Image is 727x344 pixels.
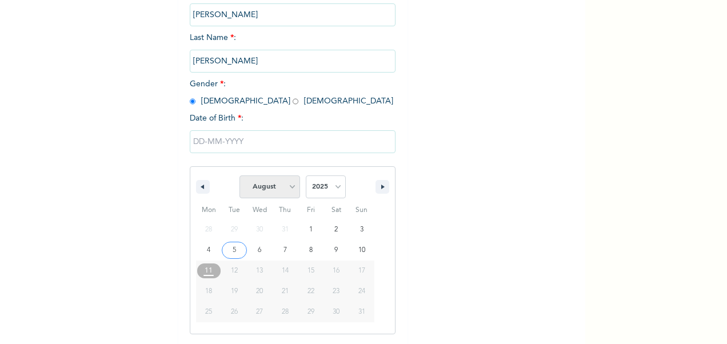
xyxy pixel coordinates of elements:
[247,240,273,261] button: 6
[323,302,349,322] button: 30
[190,34,396,65] span: Last Name :
[196,281,222,302] button: 18
[196,261,222,281] button: 11
[205,281,212,302] span: 18
[273,281,298,302] button: 21
[282,281,289,302] span: 21
[196,240,222,261] button: 4
[333,302,339,322] span: 30
[231,302,238,322] span: 26
[307,281,314,302] span: 22
[233,240,236,261] span: 5
[282,261,289,281] span: 14
[205,302,212,322] span: 25
[323,240,349,261] button: 9
[349,261,374,281] button: 17
[334,219,338,240] span: 2
[196,201,222,219] span: Mon
[207,240,210,261] span: 4
[307,302,314,322] span: 29
[190,130,396,153] input: DD-MM-YYYY
[222,261,247,281] button: 12
[298,219,323,240] button: 1
[309,219,313,240] span: 1
[307,261,314,281] span: 15
[323,281,349,302] button: 23
[360,219,363,240] span: 3
[258,240,261,261] span: 6
[190,113,243,125] span: Date of Birth :
[222,201,247,219] span: Tue
[256,261,263,281] span: 13
[358,261,365,281] span: 17
[323,201,349,219] span: Sat
[358,281,365,302] span: 24
[298,261,323,281] button: 15
[256,281,263,302] span: 20
[247,302,273,322] button: 27
[349,240,374,261] button: 10
[273,201,298,219] span: Thu
[358,240,365,261] span: 10
[273,240,298,261] button: 7
[222,281,247,302] button: 19
[298,201,323,219] span: Fri
[309,240,313,261] span: 8
[298,240,323,261] button: 8
[358,302,365,322] span: 31
[196,302,222,322] button: 25
[205,261,213,281] span: 11
[222,240,247,261] button: 5
[333,261,339,281] span: 16
[349,219,374,240] button: 3
[231,281,238,302] span: 19
[231,261,238,281] span: 12
[323,261,349,281] button: 16
[323,219,349,240] button: 2
[349,302,374,322] button: 31
[298,281,323,302] button: 22
[283,240,287,261] span: 7
[298,302,323,322] button: 29
[349,281,374,302] button: 24
[247,201,273,219] span: Wed
[247,261,273,281] button: 13
[256,302,263,322] span: 27
[349,201,374,219] span: Sun
[333,281,339,302] span: 23
[282,302,289,322] span: 28
[222,302,247,322] button: 26
[190,50,396,73] input: Enter your last name
[190,3,396,26] input: Enter your first name
[273,302,298,322] button: 28
[273,261,298,281] button: 14
[247,281,273,302] button: 20
[334,240,338,261] span: 9
[190,80,393,105] span: Gender : [DEMOGRAPHIC_DATA] [DEMOGRAPHIC_DATA]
